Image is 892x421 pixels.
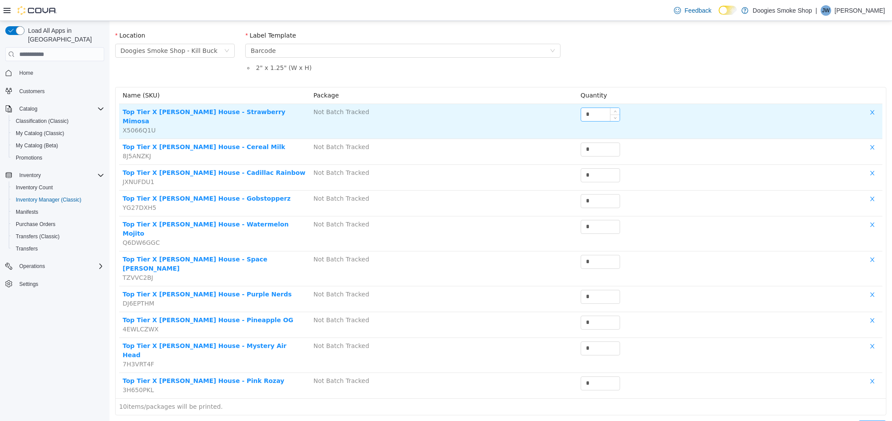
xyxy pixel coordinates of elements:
a: Purchase Orders [12,219,59,230]
span: Quantity [471,71,498,78]
span: Transfers (Classic) [12,231,104,242]
button: Inventory Count [9,181,108,194]
span: Home [19,70,33,77]
span: Operations [16,261,104,271]
span: 8J5ANZKJ [13,132,42,139]
input: Dark Mode [719,6,737,15]
button: Print [749,400,777,414]
a: Manifests [12,207,42,217]
span: Not Batch Tracked [204,321,260,328]
button: Promotions [9,152,108,164]
button: Home [2,66,108,79]
a: Inventory Manager (Classic) [12,195,85,205]
span: Transfers [16,245,38,252]
button: Catalog [16,104,41,114]
button: My Catalog (Classic) [9,127,108,139]
div: Barcode [141,23,166,36]
span: Inventory Count [16,184,53,191]
a: Top Tier X [PERSON_NAME] House - Cereal Milk [13,122,176,129]
span: Customers [19,88,45,95]
span: Purchase Orders [16,221,56,228]
span: Not Batch Tracked [204,296,260,303]
button: icon: close [756,234,769,244]
button: Inventory [2,169,108,181]
a: Top Tier X [PERSON_NAME] House - Watermelon Mojito [13,200,179,216]
nav: Complex example [5,63,104,313]
span: TZVVC2BJ [13,253,44,260]
a: Top Tier X [PERSON_NAME] House - Gobstopperz [13,174,181,181]
a: Classification (Classic) [12,116,72,126]
i: icon: down [441,27,446,33]
p: Doogies Smoke Shop [753,5,812,16]
button: Manifests [9,206,108,218]
span: Catalog [19,105,37,112]
a: Top Tier X [PERSON_NAME] House - Mystery Air Head [13,321,177,337]
span: JW [822,5,829,16]
i: icon: down [504,95,507,98]
i: icon: up [504,89,507,92]
span: Manifests [16,209,38,216]
span: My Catalog (Beta) [12,140,104,151]
span: Classification (Classic) [16,118,69,125]
a: Settings [16,279,42,289]
button: icon: close [756,295,769,305]
button: Inventory Manager (Classic) [9,194,108,206]
i: icon: down [115,27,120,33]
button: icon: close [756,173,769,184]
label: Location [6,11,36,18]
span: Promotions [16,154,42,161]
span: Inventory [16,170,104,181]
span: Increase Value [501,87,510,94]
span: X5066Q1U [13,106,46,113]
span: DJ6EPTHM [13,279,45,286]
button: icon: close [756,122,769,132]
a: Promotions [12,153,46,163]
a: Top Tier X [PERSON_NAME] House - Strawberry Mimosa [13,87,176,104]
a: My Catalog (Beta) [12,140,62,151]
span: Settings [16,278,104,289]
span: Inventory Manager (Classic) [12,195,104,205]
a: Top Tier X [PERSON_NAME] House - Pineapple OG [13,296,184,303]
span: 10 items/packages will be printed. [10,382,113,389]
button: icon: close [756,320,769,331]
span: My Catalog (Beta) [16,142,58,149]
button: Catalog [2,103,108,115]
span: Home [16,67,104,78]
span: Load All Apps in [GEOGRAPHIC_DATA] [25,26,104,44]
span: Classification (Classic) [12,116,104,126]
p: | [815,5,817,16]
img: Cova [18,6,57,15]
span: Q6DW6GGC [13,218,50,225]
span: Package [204,71,229,78]
a: Top Tier X [PERSON_NAME] House - Pink Rozay [13,356,175,363]
button: icon: close [756,269,769,279]
a: Inventory Count [12,182,56,193]
button: Operations [16,261,49,271]
span: Not Batch Tracked [204,148,260,155]
button: Transfers [9,243,108,255]
button: Classification (Classic) [9,115,108,127]
span: Transfers [12,244,104,254]
span: Name (SKU) [13,71,50,78]
button: Purchase Orders [9,218,108,230]
a: Customers [16,86,48,97]
span: Transfers (Classic) [16,233,60,240]
button: icon: close [756,87,769,97]
span: Catalog [16,104,104,114]
span: Customers [16,85,104,96]
a: Top Tier X [PERSON_NAME] House - Space [PERSON_NAME] [13,235,158,251]
span: Feedback [684,6,711,15]
span: My Catalog (Classic) [16,130,64,137]
p: [PERSON_NAME] [835,5,885,16]
span: Not Batch Tracked [204,235,260,242]
span: Purchase Orders [12,219,104,230]
span: Doogies Smoke Shop - Kill Buck [11,23,108,36]
a: Feedback [670,2,715,19]
span: Not Batch Tracked [204,356,260,363]
span: My Catalog (Classic) [12,128,104,139]
button: Settings [2,278,108,290]
a: Home [16,68,37,78]
span: 3H650PKL [13,365,45,372]
a: Top Tier X [PERSON_NAME] House - Cadillac Rainbow [13,148,196,155]
span: Operations [19,263,45,270]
